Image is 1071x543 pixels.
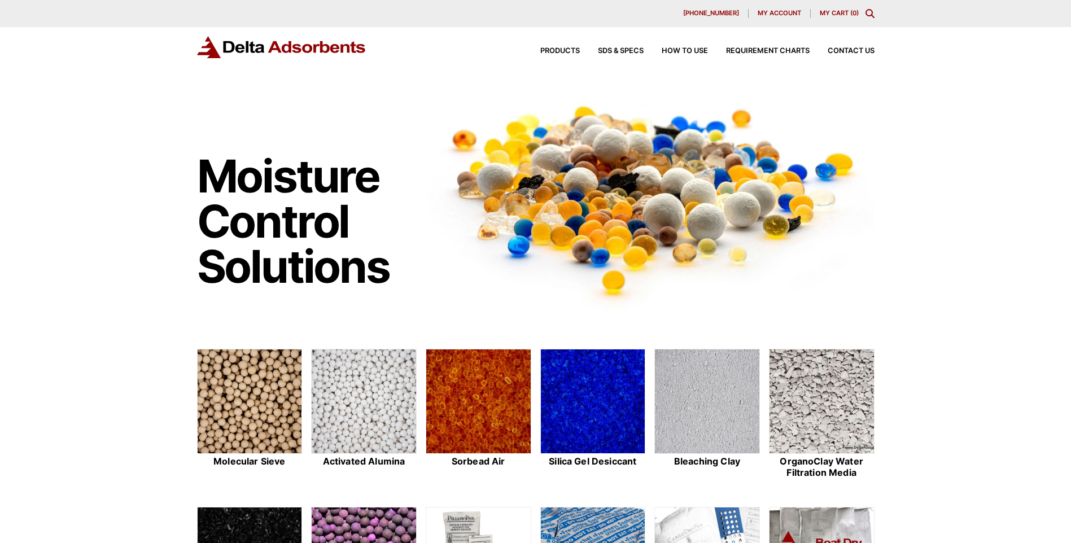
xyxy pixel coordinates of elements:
[522,47,580,55] a: Products
[197,154,415,289] h1: Moisture Control Solutions
[197,36,366,58] img: Delta Adsorbents
[540,456,646,467] h2: Silica Gel Desiccant
[598,47,644,55] span: SDS & SPECS
[540,47,580,55] span: Products
[311,456,417,467] h2: Activated Alumina
[865,9,875,18] div: Toggle Modal Content
[197,349,303,480] a: Molecular Sieve
[726,47,810,55] span: Requirement Charts
[683,10,739,16] span: [PHONE_NUMBER]
[654,456,760,467] h2: Bleaching Clay
[426,349,531,480] a: Sorbead Air
[828,47,875,55] span: Contact Us
[853,9,856,17] span: 0
[311,349,417,480] a: Activated Alumina
[758,10,801,16] span: My account
[426,456,531,467] h2: Sorbead Air
[540,349,646,480] a: Silica Gel Desiccant
[580,47,644,55] a: SDS & SPECS
[708,47,810,55] a: Requirement Charts
[769,349,875,480] a: OrganoClay Water Filtration Media
[674,9,749,18] a: [PHONE_NUMBER]
[662,47,708,55] span: How to Use
[644,47,708,55] a: How to Use
[654,349,760,480] a: Bleaching Clay
[769,456,875,478] h2: OrganoClay Water Filtration Media
[810,47,875,55] a: Contact Us
[820,9,859,17] a: My Cart (0)
[197,456,303,467] h2: Molecular Sieve
[426,85,875,313] img: Image
[749,9,811,18] a: My account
